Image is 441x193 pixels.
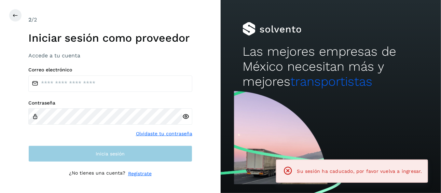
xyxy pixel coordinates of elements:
h2: Las mejores empresas de México necesitan más y mejores [243,44,419,89]
h3: Accede a tu cuenta [28,52,192,59]
span: Su sesión ha caducado, por favor vuelva a ingresar. [297,168,422,174]
p: ¿No tienes una cuenta? [69,170,125,177]
a: Olvidaste tu contraseña [136,130,192,137]
span: Inicia sesión [96,151,125,156]
a: Regístrate [128,170,152,177]
label: Contraseña [28,100,192,106]
button: Inicia sesión [28,146,192,162]
h1: Iniciar sesión como proveedor [28,31,192,44]
span: transportistas [290,74,372,89]
label: Correo electrónico [28,67,192,73]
